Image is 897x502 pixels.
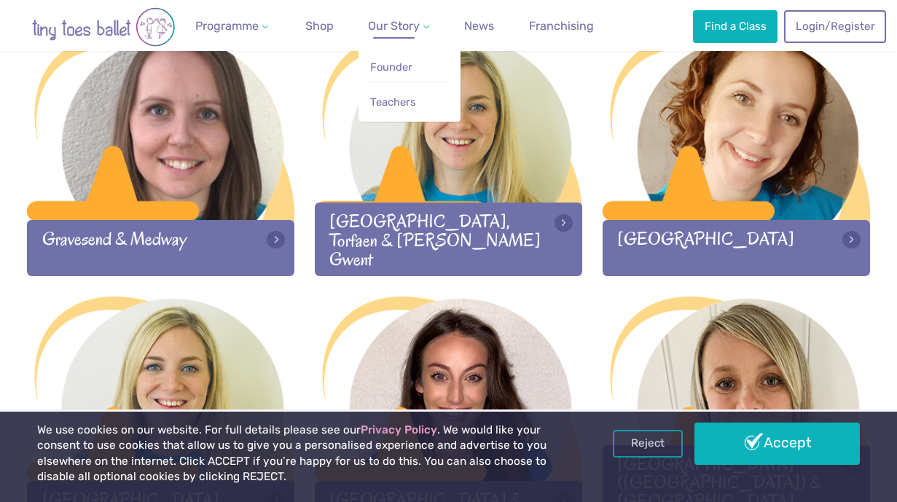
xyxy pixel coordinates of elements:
div: [GEOGRAPHIC_DATA], Torfaen & [PERSON_NAME] Gwent [315,203,582,275]
span: Founder [370,60,412,74]
a: Shop [299,12,340,41]
p: We use cookies on our website. For full details please see our . We would like your consent to us... [37,423,572,485]
a: [GEOGRAPHIC_DATA], Torfaen & [PERSON_NAME] Gwent [315,35,582,276]
img: tiny toes ballet [16,7,191,47]
a: Privacy Policy [361,423,437,436]
span: Programme [195,19,259,33]
a: Founder [369,54,450,81]
a: Teachers [369,89,450,116]
a: Login/Register [784,10,886,42]
span: Franchising [529,19,594,33]
a: Find a Class [693,10,777,42]
a: Gravesend & Medway [27,35,294,276]
a: Our Story [362,12,435,41]
div: Gravesend & Medway [27,220,294,276]
span: News [464,19,494,33]
span: Our Story [368,19,420,33]
a: Programme [189,12,274,41]
a: Reject [613,430,683,458]
span: Shop [305,19,334,33]
div: [GEOGRAPHIC_DATA] [603,220,870,276]
a: Accept [694,423,860,465]
a: [GEOGRAPHIC_DATA] [603,35,870,276]
span: Teachers [370,95,415,109]
a: News [458,12,500,41]
a: Franchising [523,12,600,41]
